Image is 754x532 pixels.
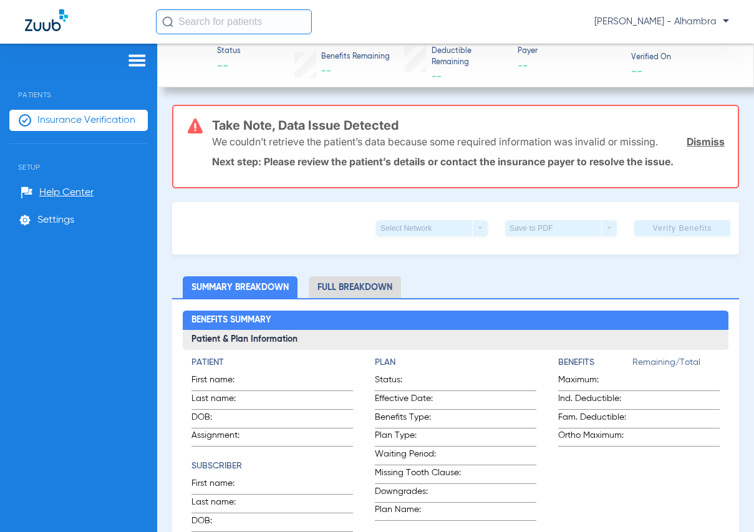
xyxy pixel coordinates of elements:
h2: Benefits Summary [183,311,728,331]
img: Zuub Logo [25,9,68,31]
span: -- [432,72,442,82]
span: First name: [191,477,253,494]
a: Help Center [21,186,94,199]
span: Assignment: [191,429,253,446]
span: Deductible Remaining [432,46,507,68]
h4: Plan [375,356,536,369]
h4: Patient [191,356,353,369]
span: Last name: [191,392,253,409]
span: Ortho Maximum: [558,429,632,446]
span: Help Center [39,186,94,199]
span: -- [631,64,642,77]
img: error-icon [188,118,203,133]
span: First name: [191,374,253,390]
span: Plan Type: [375,429,466,446]
li: Full Breakdown [309,276,401,298]
h3: Patient & Plan Information [183,330,728,350]
span: Missing Tooth Clause: [375,467,466,483]
a: Dismiss [687,135,725,148]
p: Next step: Please review the patient’s details or contact the insurance payer to resolve the issue. [212,155,725,168]
span: Verified On [631,52,733,64]
span: Waiting Period: [375,448,466,465]
span: Maximum: [558,374,632,390]
span: Payer [518,46,620,57]
span: Status: [375,374,466,390]
span: Status [217,46,241,57]
span: [PERSON_NAME] - Alhambra [594,16,729,28]
span: Insurance Verification [37,114,135,127]
span: DOB: [191,515,253,531]
img: Search Icon [162,16,173,27]
span: DOB: [191,411,253,428]
p: We couldn’t retrieve the patient’s data because some required information was invalid or missing. [212,135,658,148]
span: Setup [9,144,148,172]
span: -- [518,59,620,74]
span: Effective Date: [375,392,466,409]
span: Settings [37,214,74,226]
span: -- [321,66,331,76]
span: Last name: [191,496,253,513]
h4: Benefits [558,356,632,369]
app-breakdown-title: Benefits [558,356,632,374]
input: Search for patients [156,9,312,34]
span: Downgrades: [375,485,466,502]
span: Ind. Deductible: [558,392,632,409]
span: Benefits Remaining [321,52,390,63]
img: hamburger-icon [127,53,147,68]
span: -- [217,59,241,74]
h4: Subscriber [191,460,353,473]
span: Benefits Type: [375,411,466,428]
span: Plan Name: [375,503,466,520]
span: Remaining/Total [632,356,720,374]
h3: Take Note, Data Issue Detected [212,119,725,132]
span: Patients [9,72,148,99]
span: Fam. Deductible: [558,411,632,428]
li: Summary Breakdown [183,276,297,298]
